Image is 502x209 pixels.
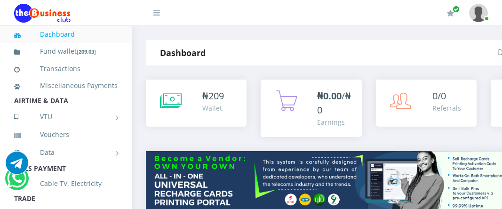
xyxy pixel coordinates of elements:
[447,9,454,17] i: Renew/Upgrade Subscription
[79,48,94,55] b: 209.03
[14,124,118,145] a: Vouchers
[146,80,247,127] a: ₦209 Wallet
[317,117,352,127] div: Earnings
[208,89,224,102] span: 209
[14,141,118,164] a: Data
[14,40,118,63] a: Fund wallet[209.03]
[469,4,488,22] img: User
[317,89,351,116] span: /₦0
[432,89,446,102] span: 0/0
[6,159,28,174] a: Chat for support
[14,75,118,96] a: Miscellaneous Payments
[77,48,96,55] small: [ ]
[202,89,224,103] div: ₦
[376,80,477,127] a: 0/0 Referrals
[317,89,342,102] b: ₦0.00
[261,80,361,137] a: ₦0.00/₦0 Earnings
[202,103,224,113] div: Wallet
[160,47,206,58] strong: Dashboard
[14,24,118,45] a: Dashboard
[14,4,71,23] img: Logo
[453,6,460,13] span: Renew/Upgrade Subscription
[14,173,118,194] a: Cable TV, Electricity
[432,103,461,113] div: Referrals
[7,174,26,190] a: Chat for support
[14,58,118,80] a: Transactions
[14,105,118,129] a: VTU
